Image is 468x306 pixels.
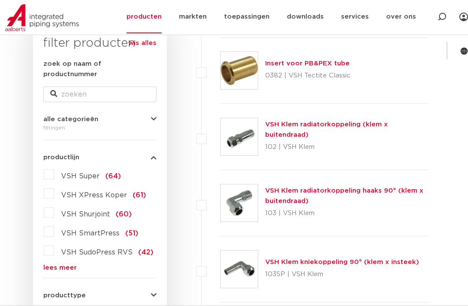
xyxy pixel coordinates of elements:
[138,249,153,256] span: (42)
[43,154,156,161] button: productlijn
[221,184,258,222] img: Thumbnail for VSH Klem radiatorkoppeling haaks 90° (klem x buitendraad)
[265,187,423,204] a: VSH Klem radiatorkoppeling haaks 90° (klem x buitendraad)
[61,230,120,237] span: VSH SmartPress
[43,292,156,299] button: producttype
[133,192,146,199] span: (61)
[61,211,110,218] span: VSH Shurjoint
[43,116,156,122] button: alle categorieën
[265,259,419,265] a: VSH Klem kniekoppeling 90° (klem x insteek)
[221,118,258,155] img: Thumbnail for VSH Klem radiatorkoppeling (klem x buitendraad)
[43,116,98,122] span: alle categorieën
[265,206,429,220] p: 103 | VSH Klem
[265,267,419,281] p: 103SP | VSH Klem
[61,192,127,199] span: VSH XPress Koper
[43,59,156,80] label: zoek op naam of productnummer
[43,87,156,102] input: zoeken
[125,230,138,237] span: (51)
[43,122,156,133] div: fittingen
[221,251,258,288] img: Thumbnail for VSH Klem kniekoppeling 90° (klem x insteek)
[105,173,121,180] span: (64)
[43,154,79,161] span: productlijn
[265,69,351,83] p: 0382 | VSH Tectite Classic
[265,121,388,138] a: VSH Klem radiatorkoppeling (klem x buitendraad)
[43,292,86,299] span: producttype
[61,249,133,256] span: VSH SudoPress RVS
[265,60,350,67] a: Insert voor PB&PEX tube
[265,140,429,154] p: 102 | VSH Klem
[61,173,100,180] span: VSH Super
[221,52,258,89] img: Thumbnail for Insert voor PB&PEX tube
[116,211,132,218] span: (60)
[43,264,156,271] a: lees meer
